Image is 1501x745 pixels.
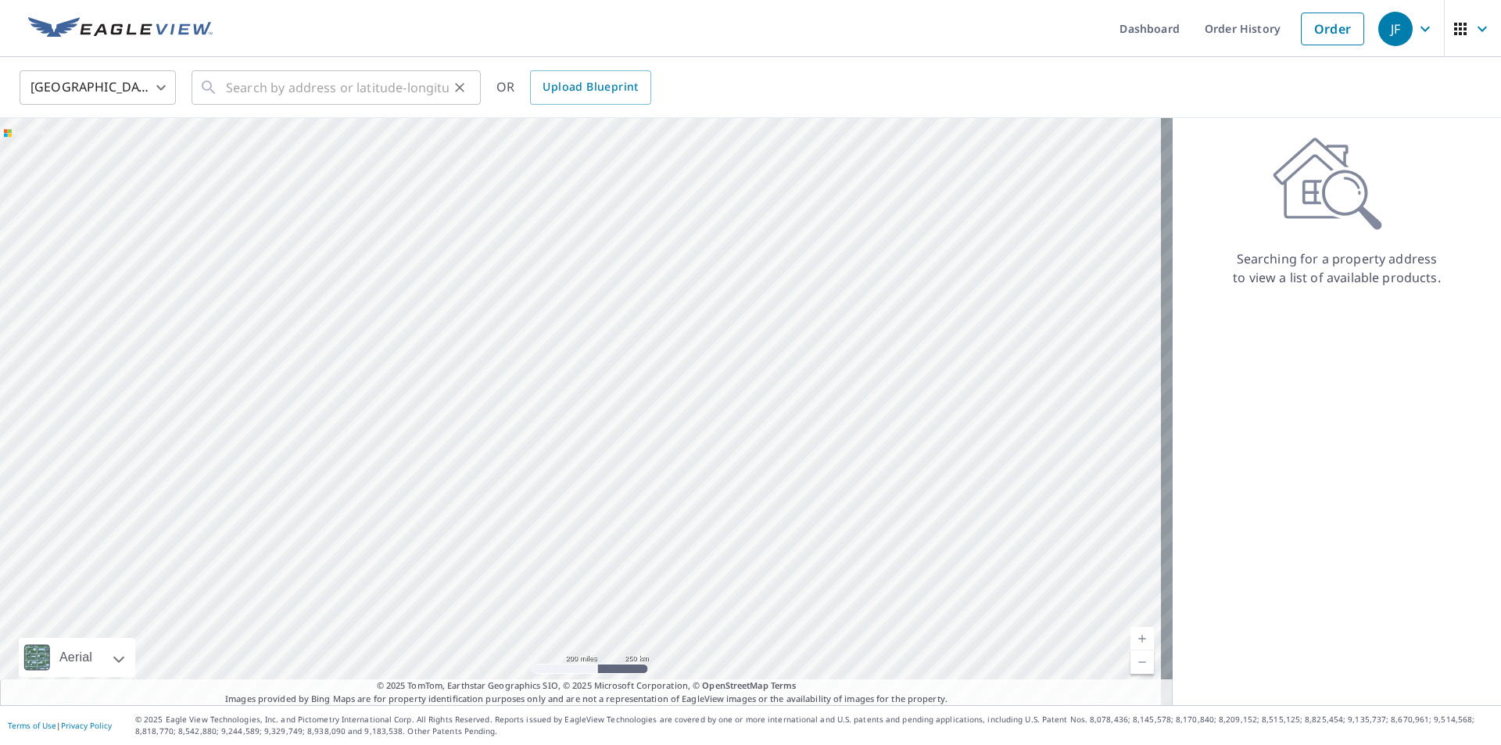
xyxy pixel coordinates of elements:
a: Current Level 5, Zoom Out [1130,650,1154,674]
div: JF [1378,12,1413,46]
img: EV Logo [28,17,213,41]
a: Terms [771,679,797,691]
a: Upload Blueprint [530,70,650,105]
span: Upload Blueprint [543,77,638,97]
a: Order [1301,13,1364,45]
span: © 2025 TomTom, Earthstar Geographics SIO, © 2025 Microsoft Corporation, © [377,679,797,693]
input: Search by address or latitude-longitude [226,66,449,109]
button: Clear [449,77,471,98]
p: | [8,721,112,730]
div: Aerial [19,638,135,677]
a: Privacy Policy [61,720,112,731]
a: OpenStreetMap [702,679,768,691]
div: [GEOGRAPHIC_DATA] [20,66,176,109]
p: Searching for a property address to view a list of available products. [1232,249,1442,287]
div: OR [496,70,651,105]
a: Current Level 5, Zoom In [1130,627,1154,650]
div: Aerial [55,638,97,677]
p: © 2025 Eagle View Technologies, Inc. and Pictometry International Corp. All Rights Reserved. Repo... [135,714,1493,737]
a: Terms of Use [8,720,56,731]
